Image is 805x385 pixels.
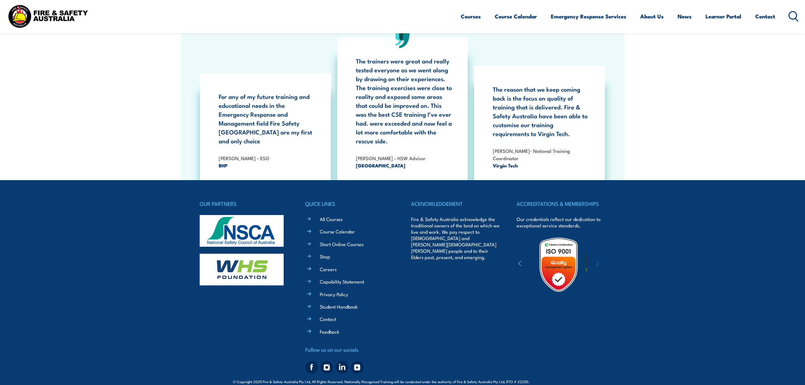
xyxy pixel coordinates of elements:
[320,266,337,272] a: Careers
[551,8,626,25] a: Emergency Response Services
[678,8,692,25] a: News
[320,328,339,335] a: Feedback
[200,199,288,208] h4: OUR PARTNERS
[219,92,315,145] p: For any of my future training and educational needs in the Emergency Response and Management fiel...
[411,216,500,260] p: Fire & Safety Australia acknowledge the traditional owners of the land on which we live and work....
[233,378,572,384] span: © Copyright 2025 Fire & Safety Australia Pty Ltd, All Rights Reserved. Nationally Recognised Trai...
[495,8,537,25] a: Course Calendar
[320,253,330,260] a: Shop
[320,316,336,322] a: Contact
[493,147,570,161] strong: [PERSON_NAME]- National Training Coordinator
[320,291,348,297] a: Privacy Policy
[531,237,586,292] img: Untitled design (19)
[305,199,394,208] h4: QUICK LINKS
[517,216,605,229] p: Our credentials reflect our dedication to exceptional service standards.
[705,8,741,25] a: Learner Portal
[320,278,364,285] a: Capability Statement
[493,85,589,138] p: The reason that we keep coming back is the focus on quality of training that is delivered. Fire &...
[305,345,394,354] h4: Follow us on our socials
[517,199,605,208] h4: ACCREDITATIONS & MEMBERSHIPS
[461,8,481,25] a: Courses
[493,162,589,169] span: Virgin Tech
[320,241,364,247] a: Short Online Courses
[550,378,572,384] a: KND Digital
[320,303,358,310] a: Student Handbook
[200,215,284,247] img: nsca-logo-footer
[537,379,572,384] span: Site:
[586,254,641,276] img: ewpa-logo
[200,254,284,285] img: whs-logo-footer
[356,162,452,169] span: [GEOGRAPHIC_DATA]
[356,56,452,145] p: The trainers were great and really tested everyone as we went along by drawing on their experienc...
[411,199,500,208] h4: ACKNOWLEDGEMENT
[755,8,775,25] a: Contact
[320,228,355,235] a: Course Calendar
[356,154,426,161] strong: [PERSON_NAME] - HSW Advisor
[219,162,315,169] span: BHP
[640,8,664,25] a: About Us
[219,154,269,161] strong: [PERSON_NAME] - ESO
[320,216,343,222] a: All Courses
